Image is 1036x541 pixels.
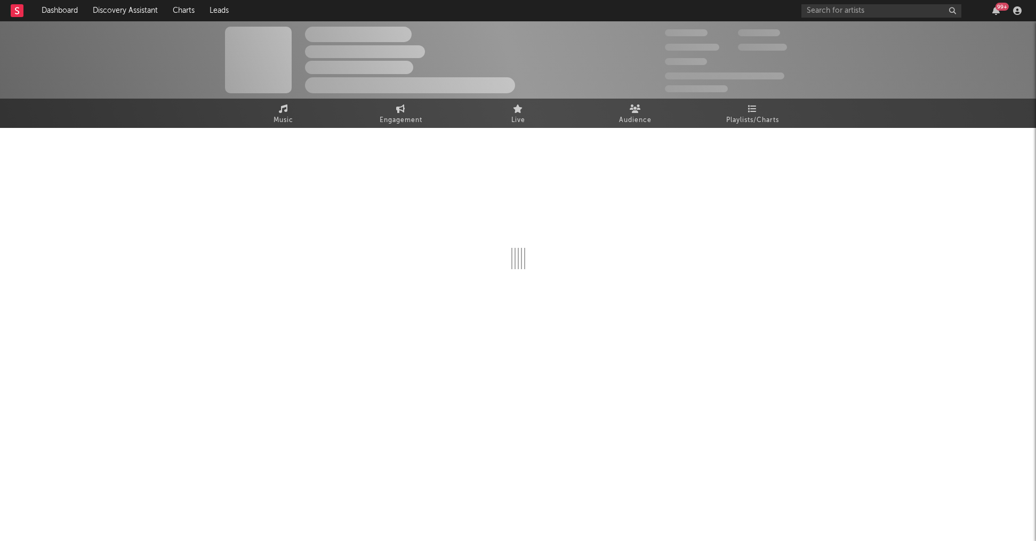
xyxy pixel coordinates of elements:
[274,114,293,127] span: Music
[694,99,812,128] a: Playlists/Charts
[738,29,780,36] span: 100,000
[225,99,342,128] a: Music
[380,114,422,127] span: Engagement
[342,99,460,128] a: Engagement
[801,4,961,18] input: Search for artists
[511,114,525,127] span: Live
[992,6,1000,15] button: 99+
[995,3,1009,11] div: 99 +
[665,58,707,65] span: 100,000
[726,114,779,127] span: Playlists/Charts
[460,99,577,128] a: Live
[738,44,787,51] span: 1,000,000
[665,72,784,79] span: 50,000,000 Monthly Listeners
[577,99,694,128] a: Audience
[619,114,652,127] span: Audience
[665,29,708,36] span: 300,000
[665,44,719,51] span: 50,000,000
[665,85,728,92] span: Jump Score: 85.0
